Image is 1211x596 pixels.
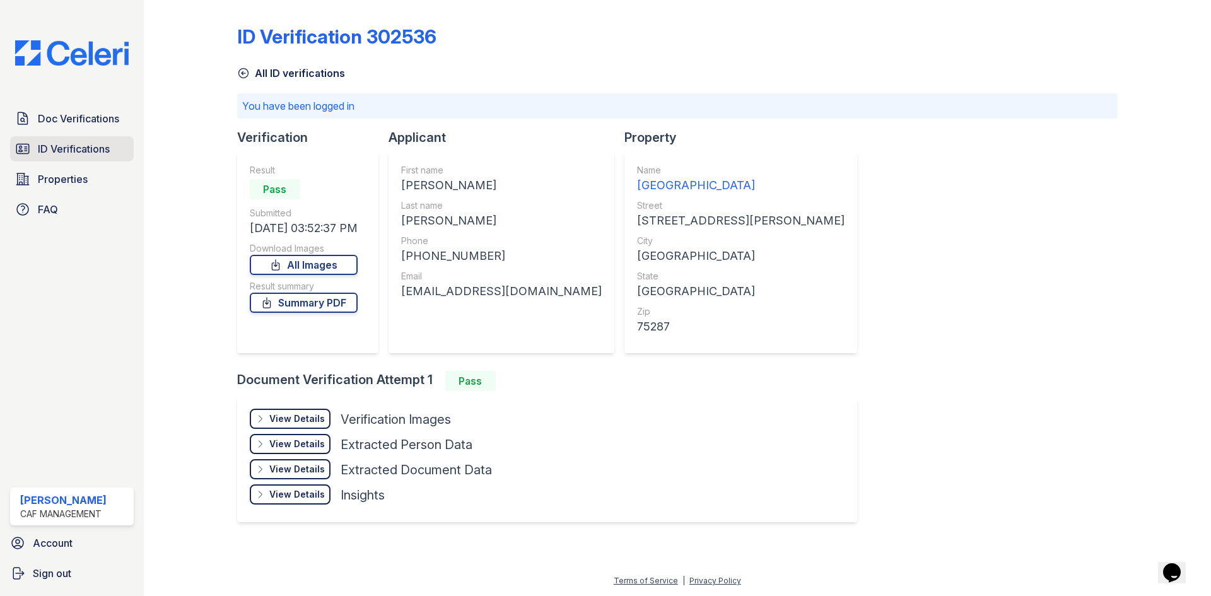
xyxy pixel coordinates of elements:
a: Privacy Policy [689,576,741,585]
div: View Details [269,463,325,476]
div: Applicant [389,129,624,146]
div: Result summary [250,280,358,293]
a: FAQ [10,197,134,222]
a: Name [GEOGRAPHIC_DATA] [637,164,845,194]
div: Property [624,129,867,146]
a: Account [5,530,139,556]
span: Properties [38,172,88,187]
div: Download Images [250,242,358,255]
div: View Details [269,438,325,450]
div: Name [637,164,845,177]
div: Verification Images [341,411,451,428]
div: Phone [401,235,602,247]
div: City [637,235,845,247]
div: [EMAIL_ADDRESS][DOMAIN_NAME] [401,283,602,300]
div: Document Verification Attempt 1 [237,371,867,391]
div: Pass [445,371,496,391]
div: ID Verification 302536 [237,25,436,48]
div: Zip [637,305,845,318]
div: [PERSON_NAME] [20,493,107,508]
div: Result [250,164,358,177]
iframe: chat widget [1158,546,1198,583]
div: Extracted Person Data [341,436,472,453]
div: First name [401,164,602,177]
div: Street [637,199,845,212]
img: CE_Logo_Blue-a8612792a0a2168367f1c8372b55b34899dd931a85d93a1a3d3e32e68fde9ad4.png [5,40,139,66]
span: Account [33,535,73,551]
div: State [637,270,845,283]
div: [GEOGRAPHIC_DATA] [637,177,845,194]
p: You have been logged in [242,98,1113,114]
div: View Details [269,488,325,501]
div: Pass [250,179,300,199]
span: ID Verifications [38,141,110,156]
a: All ID verifications [237,66,345,81]
a: All Images [250,255,358,275]
div: | [682,576,685,585]
a: Doc Verifications [10,106,134,131]
div: View Details [269,412,325,425]
div: [GEOGRAPHIC_DATA] [637,247,845,265]
div: [PERSON_NAME] [401,212,602,230]
div: Extracted Document Data [341,461,492,479]
span: Sign out [33,566,71,581]
div: [PHONE_NUMBER] [401,247,602,265]
div: Insights [341,486,385,504]
a: Summary PDF [250,293,358,313]
div: Last name [401,199,602,212]
div: Verification [237,129,389,146]
div: Submitted [250,207,358,219]
a: Sign out [5,561,139,586]
div: CAF Management [20,508,107,520]
a: Properties [10,167,134,192]
div: Email [401,270,602,283]
div: [DATE] 03:52:37 PM [250,219,358,237]
span: FAQ [38,202,58,217]
span: Doc Verifications [38,111,119,126]
a: Terms of Service [614,576,678,585]
div: 75287 [637,318,845,336]
div: [STREET_ADDRESS][PERSON_NAME] [637,212,845,230]
a: ID Verifications [10,136,134,161]
div: [PERSON_NAME] [401,177,602,194]
div: [GEOGRAPHIC_DATA] [637,283,845,300]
